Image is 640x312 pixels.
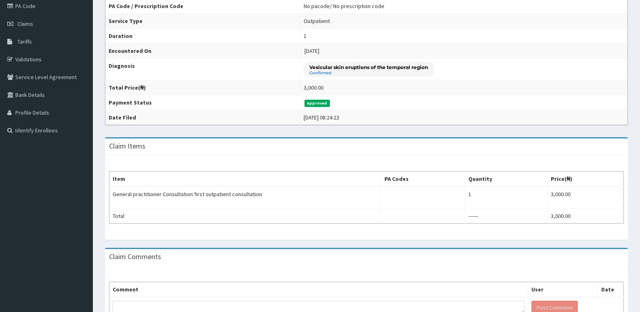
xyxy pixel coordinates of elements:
[309,71,428,75] small: Confirmed
[17,20,33,27] span: Claims
[528,282,598,297] th: User
[105,80,300,95] th: Total Price(₦)
[548,209,624,224] td: 3,000.00
[105,95,300,110] th: Payment Status
[109,253,161,260] h3: Claim Comments
[17,38,32,45] span: Tariffs
[465,186,548,202] td: 1
[105,44,300,59] th: Encountered On
[105,14,300,29] th: Service Type
[465,209,548,224] td: ------
[109,282,528,297] th: Comment
[598,282,623,297] th: Date
[548,172,624,187] th: Price(₦)
[304,47,319,54] span: [DATE]
[465,172,548,187] th: Quantity
[304,17,330,25] div: Outpatient
[109,172,381,187] th: Item
[304,32,306,40] div: 1
[105,110,300,125] th: Date Filed
[304,113,339,121] div: [DATE] 08:24:23
[548,186,624,202] td: 3,000.00
[381,172,465,187] th: PA Codes
[309,64,428,71] p: Vesicular skin eruptions of the temporal region
[304,2,384,10] div: No pacode / No prescription code
[304,100,330,107] span: Approved
[304,84,323,92] div: 3,000.00
[109,186,381,202] td: General practitioner Consultation first outpatient consultation
[105,59,300,80] th: Diagnosis
[105,29,300,44] th: Duration
[109,142,145,150] h3: Claim Items
[109,209,381,224] td: Total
